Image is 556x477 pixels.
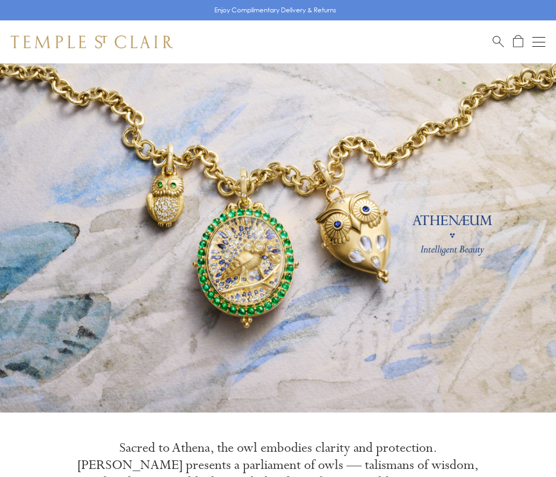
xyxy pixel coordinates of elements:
p: Enjoy Complimentary Delivery & Returns [214,5,336,16]
a: Search [493,35,504,48]
img: Temple St. Clair [11,35,173,48]
a: Open Shopping Bag [513,35,523,48]
button: Open navigation [532,35,545,48]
